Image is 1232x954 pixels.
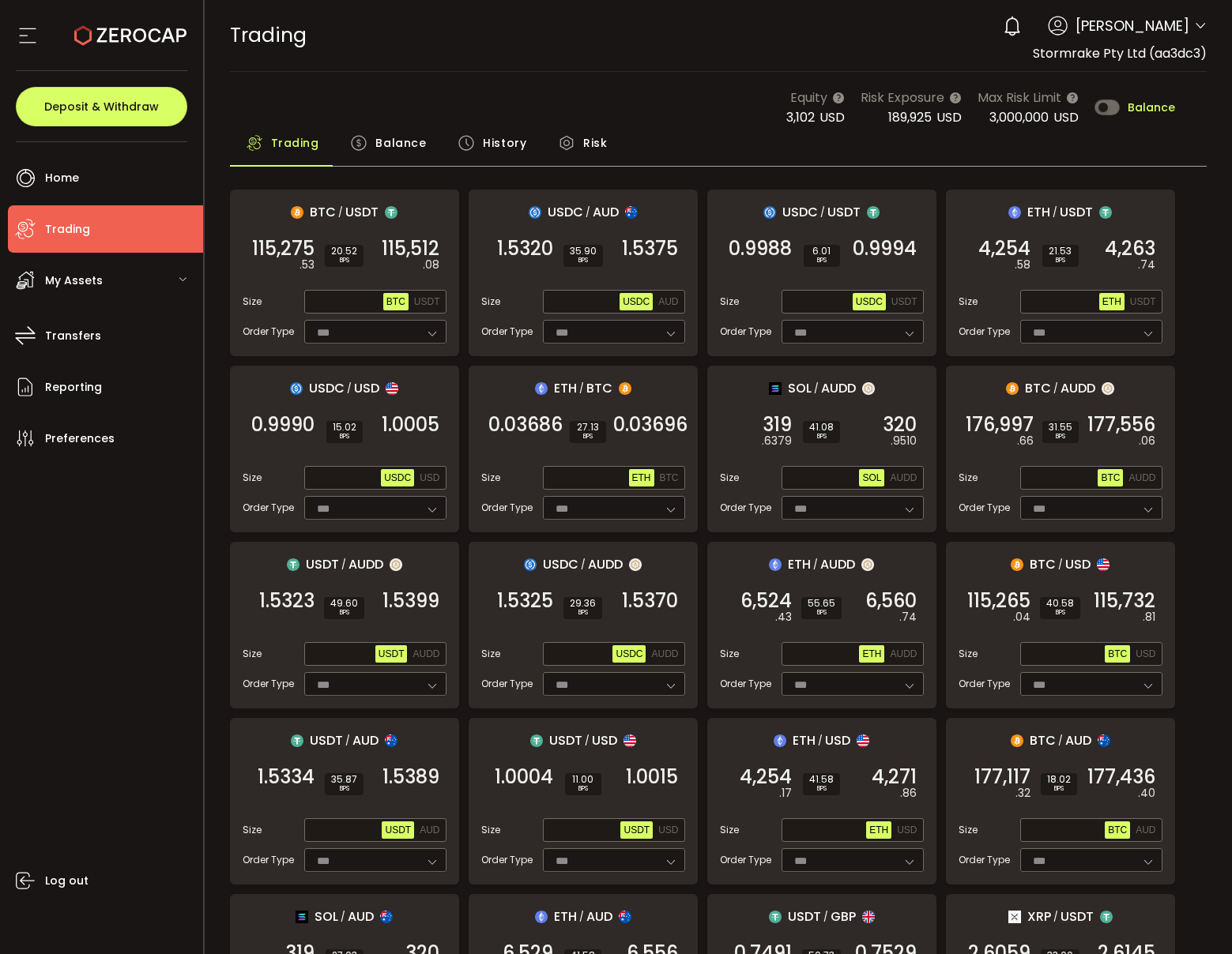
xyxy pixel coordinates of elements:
[775,609,792,625] em: .43
[330,608,358,618] i: BPS
[384,472,411,483] span: USDC
[959,295,978,309] span: Size
[1044,783,1232,954] iframe: Chat Widget
[554,907,577,926] span: ETH
[959,647,978,661] span: Size
[1101,472,1120,483] span: BTC
[814,381,819,396] em: /
[769,911,782,923] img: usdt_portfolio.svg
[1102,382,1114,395] img: zuPXiwguUFiBOIQyqLOiXsnnNitlx7q4LCwEbLHADjIpTka+Lip0HH8D0VTrd02z+wEAAAAASUVORK5CYII=
[1099,206,1112,219] img: usdt_portfolio.svg
[1098,469,1123,486] button: BTC
[720,501,771,515] span: Order Type
[413,648,439,659] span: AUDD
[481,647,500,661] span: Size
[779,785,792,802] em: .17
[1098,734,1110,747] img: aud_portfolio.svg
[622,593,678,609] span: 1.5370
[862,911,875,923] img: gbp_portfolio.svg
[414,296,440,307] span: USDT
[524,558,537,571] img: usdc_portfolio.svg
[411,293,443,310] button: USDT
[1105,645,1130,663] button: BTC
[382,417,439,433] span: 1.0005
[899,609,917,625] em: .74
[894,821,920,839] button: USD
[1047,775,1071,784] span: 18.02
[347,381,352,396] em: /
[853,293,886,310] button: USDC
[632,472,651,483] span: ETH
[1017,433,1034,449] em: .66
[309,378,345,398] span: USDC
[786,108,815,126] span: 3,102
[613,417,688,433] span: 0.03696
[769,558,782,571] img: eth_portfolio.svg
[624,824,650,836] span: USDT
[497,593,553,609] span: 1.5325
[974,769,1030,785] span: 177,117
[251,417,315,433] span: 0.9990
[1065,731,1091,750] span: AUD
[1127,293,1159,310] button: USDT
[579,381,584,396] em: /
[382,241,439,257] span: 115,512
[1125,469,1159,486] button: AUDD
[967,593,1030,609] span: 115,265
[629,469,654,486] button: ETH
[385,824,411,836] span: USDT
[310,731,343,750] span: USDT
[809,432,834,441] i: BPS
[616,648,642,659] span: USDC
[588,554,623,574] span: AUDD
[1053,108,1079,126] span: USD
[1102,296,1121,307] span: ETH
[619,911,631,923] img: aud_portfolio.svg
[341,910,345,924] em: /
[865,593,917,609] span: 6,560
[740,769,792,785] span: 4,254
[1030,554,1056,574] span: BTC
[45,869,89,892] span: Log out
[586,378,612,398] span: BTC
[243,501,294,515] span: Order Type
[585,734,590,748] em: /
[481,295,500,309] span: Size
[481,501,533,515] span: Order Type
[862,648,881,659] span: ETH
[1139,433,1155,449] em: .06
[959,677,1010,691] span: Order Type
[1013,609,1030,625] em: .04
[1027,202,1050,222] span: ETH
[720,325,771,339] span: Order Type
[657,469,682,486] button: BTC
[345,734,350,748] em: /
[648,645,681,663] button: AUDD
[623,296,650,307] span: USDC
[821,378,856,398] span: AUDD
[861,88,944,107] span: Risk Exposure
[808,599,835,608] span: 55.65
[338,205,343,220] em: /
[583,127,607,159] span: Risk
[818,734,823,748] em: /
[866,821,891,839] button: ETH
[341,558,346,572] em: /
[420,824,439,836] span: AUD
[1143,609,1155,625] em: .81
[622,241,678,257] span: 1.5375
[857,734,869,747] img: usd_portfolio.svg
[300,257,315,273] em: .53
[45,325,101,347] span: Transfers
[859,469,884,486] button: SOL
[936,108,962,126] span: USD
[252,241,315,257] span: 115,275
[809,784,834,794] i: BPS
[762,433,792,449] em: .6379
[655,293,681,310] button: AUD
[481,471,500,485] span: Size
[859,645,884,663] button: ETH
[291,734,303,747] img: usdt_portfolio.svg
[330,599,358,608] span: 49.60
[1033,44,1207,62] span: Stormrake Pty Ltd (aa3dc3)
